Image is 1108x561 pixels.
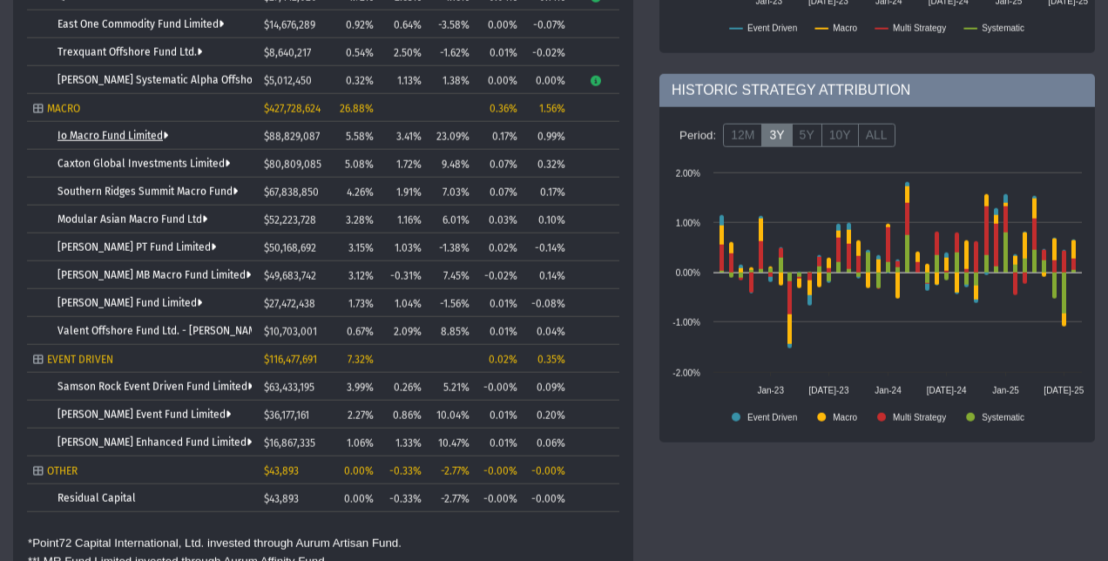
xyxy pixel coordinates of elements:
div: -0.00% [530,465,565,477]
td: 0.07% [476,150,524,178]
text: Event Driven [747,23,797,32]
td: 9.48% [428,150,476,178]
text: 0.00% [676,267,700,277]
td: 2.50% [380,38,428,66]
td: 1.03% [380,233,428,261]
td: 0.01% [476,317,524,345]
span: $14,676,289 [264,19,315,31]
a: [PERSON_NAME] MB Macro Fund Limited [57,269,251,281]
td: 1.91% [380,178,428,206]
label: 5Y [792,123,822,147]
span: $5,012,450 [264,75,312,87]
td: 7.45% [428,261,476,289]
span: 0.00% [344,493,374,505]
text: Jan-24 [875,385,902,395]
td: -0.14% [524,233,571,261]
td: 0.17% [476,122,524,150]
div: -0.00% [482,465,517,477]
text: Jan-23 [757,385,784,395]
label: ALL [858,123,895,147]
td: 0.01% [476,38,524,66]
div: -0.33% [386,465,422,477]
td: -0.07% [524,10,571,38]
td: 2.09% [380,317,428,345]
span: $43,893 [264,465,299,477]
a: Residual Capital [57,492,136,504]
text: Jan-25 [992,385,1019,395]
td: 1.72% [380,150,428,178]
span: $8,640,217 [264,47,311,59]
td: -0.00% [476,484,524,512]
a: East One Commodity Fund Limited [57,18,224,30]
a: Samson Rock Event Driven Fund Limited [57,381,253,393]
text: -2.00% [672,368,700,377]
span: 3.99% [347,382,374,394]
span: 3.28% [346,214,374,226]
span: $49,683,742 [264,270,316,282]
a: [PERSON_NAME] Systematic Alpha Offshore Fund Ltd. [57,74,314,86]
text: Event Driven [747,412,797,422]
td: 0.64% [380,10,428,38]
a: Modular Asian Macro Fund Ltd [57,213,207,226]
text: 2.00% [676,168,700,178]
span: 1.73% [348,298,374,310]
span: 5.08% [345,159,374,171]
span: EVENT DRIVEN [47,354,113,366]
text: Systematic [982,412,1024,422]
span: 26.88% [340,103,374,115]
span: 1.06% [347,437,374,449]
td: 6.01% [428,206,476,233]
span: 0.32% [346,75,374,87]
td: 0.86% [380,401,428,429]
td: -0.00% [524,484,571,512]
span: $27,472,438 [264,298,315,310]
td: 1.33% [380,429,428,456]
td: -0.33% [380,484,428,512]
div: 0.02% [482,354,517,366]
span: $116,477,691 [264,354,317,366]
td: 0.07% [476,178,524,206]
text: Macro [833,23,857,32]
div: 1.56% [530,103,565,115]
span: $88,829,087 [264,131,320,143]
span: 3.12% [348,270,374,282]
span: $67,838,850 [264,186,319,199]
a: [PERSON_NAME] Event Fund Limited [57,409,231,421]
label: 12M [723,123,762,147]
text: [DATE]-25 [1044,385,1084,395]
td: 0.04% [524,317,571,345]
td: -1.62% [428,38,476,66]
span: $16,867,335 [264,437,315,449]
td: -1.38% [428,233,476,261]
span: 5.58% [346,131,374,143]
td: 5.21% [428,373,476,401]
div: 0.35% [530,354,565,366]
a: [PERSON_NAME] Enhanced Fund Limited [57,436,252,449]
td: 0.09% [524,373,571,401]
td: 1.04% [380,289,428,317]
label: 3Y [761,123,792,147]
span: $50,168,692 [264,242,316,254]
span: $427,728,624 [264,103,321,115]
td: -3.58% [428,10,476,38]
td: 0.06% [524,429,571,456]
td: -1.56% [428,289,476,317]
text: 1.00% [676,218,700,227]
span: 0.00% [344,465,374,477]
span: $80,809,085 [264,159,321,171]
a: Valent Offshore Fund Ltd. - [PERSON_NAME] Class 2x Shares [57,325,348,337]
text: [DATE]-24 [927,385,967,395]
span: 0.67% [347,326,374,338]
a: [PERSON_NAME] Fund Limited [57,297,202,309]
span: 0.92% [346,19,374,31]
td: 7.03% [428,178,476,206]
div: Period: [672,120,723,150]
span: 7.32% [348,354,374,366]
td: -0.02% [524,38,571,66]
td: 0.14% [524,261,571,289]
text: Multi Strategy [893,412,946,422]
td: *Point72 Capital International, Ltd. invested through Aurum Artisan Fund. [27,535,402,552]
td: 8.85% [428,317,476,345]
td: -2.77% [428,484,476,512]
span: 2.27% [348,409,374,422]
